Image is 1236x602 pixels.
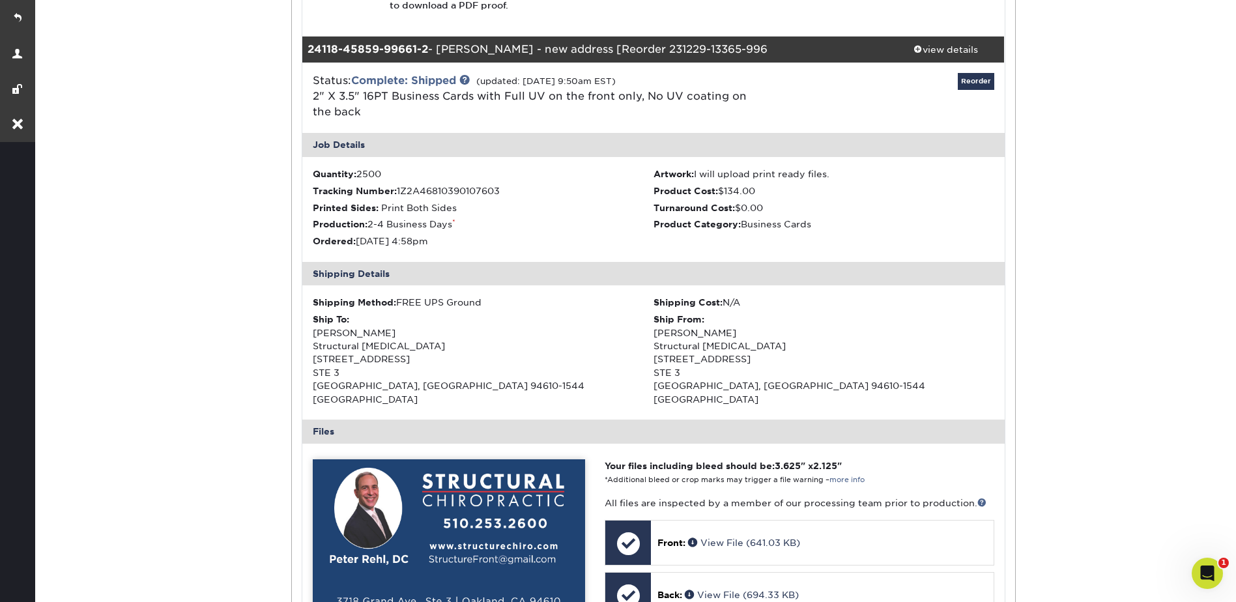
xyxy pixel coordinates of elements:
strong: Artwork: [654,169,694,179]
strong: Shipping Cost: [654,297,723,308]
li: $134.00 [654,184,994,197]
span: 1 [1218,558,1229,568]
li: Business Cards [654,218,994,231]
p: All files are inspected by a member of our processing team prior to production. [605,496,994,509]
div: [PERSON_NAME] Structural [MEDICAL_DATA] [STREET_ADDRESS] STE 3 [GEOGRAPHIC_DATA], [GEOGRAPHIC_DAT... [654,313,994,406]
strong: Ship To: [313,314,349,324]
a: View File (641.03 KB) [688,537,800,548]
a: more info [829,476,865,484]
a: view details [887,36,1005,63]
div: Shipping Details [302,262,1005,285]
span: Print Both Sides [381,203,457,213]
small: (updated: [DATE] 9:50am EST) [476,76,616,86]
span: 3.625 [775,461,801,471]
a: Complete: Shipped [351,74,456,87]
a: View File (694.33 KB) [685,590,799,600]
span: 2.125 [813,461,837,471]
iframe: Google Customer Reviews [3,562,111,597]
span: 1Z2A46810390107603 [397,186,500,196]
li: $0.00 [654,201,994,214]
strong: Quantity: [313,169,356,179]
li: I will upload print ready files. [654,167,994,180]
div: view details [887,43,1005,56]
li: 2-4 Business Days [313,218,654,231]
strong: Turnaround Cost: [654,203,735,213]
div: Status: [303,73,770,120]
strong: Product Cost: [654,186,718,196]
div: Files [302,420,1005,443]
small: *Additional bleed or crop marks may trigger a file warning – [605,476,865,484]
div: N/A [654,296,994,309]
li: 2500 [313,167,654,180]
div: - [PERSON_NAME] - new address [Reorder 231229-13365-996 [302,36,887,63]
strong: Shipping Method: [313,297,396,308]
strong: Tracking Number: [313,186,397,196]
strong: Printed Sides: [313,203,379,213]
strong: Product Category: [654,219,741,229]
li: [DATE] 4:58pm [313,235,654,248]
iframe: Intercom live chat [1192,558,1223,589]
div: FREE UPS Ground [313,296,654,309]
strong: 24118-45859-99661-2 [308,43,428,55]
div: [PERSON_NAME] Structural [MEDICAL_DATA] [STREET_ADDRESS] STE 3 [GEOGRAPHIC_DATA], [GEOGRAPHIC_DAT... [313,313,654,406]
strong: Production: [313,219,367,229]
strong: Ship From: [654,314,704,324]
strong: Your files including bleed should be: " x " [605,461,842,471]
span: 2" X 3.5" 16PT Business Cards with Full UV on the front only, No UV coating on the back [313,90,747,118]
span: Back: [657,590,682,600]
a: Reorder [958,73,994,89]
strong: Ordered: [313,236,356,246]
div: Job Details [302,133,1005,156]
span: Front: [657,537,685,548]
